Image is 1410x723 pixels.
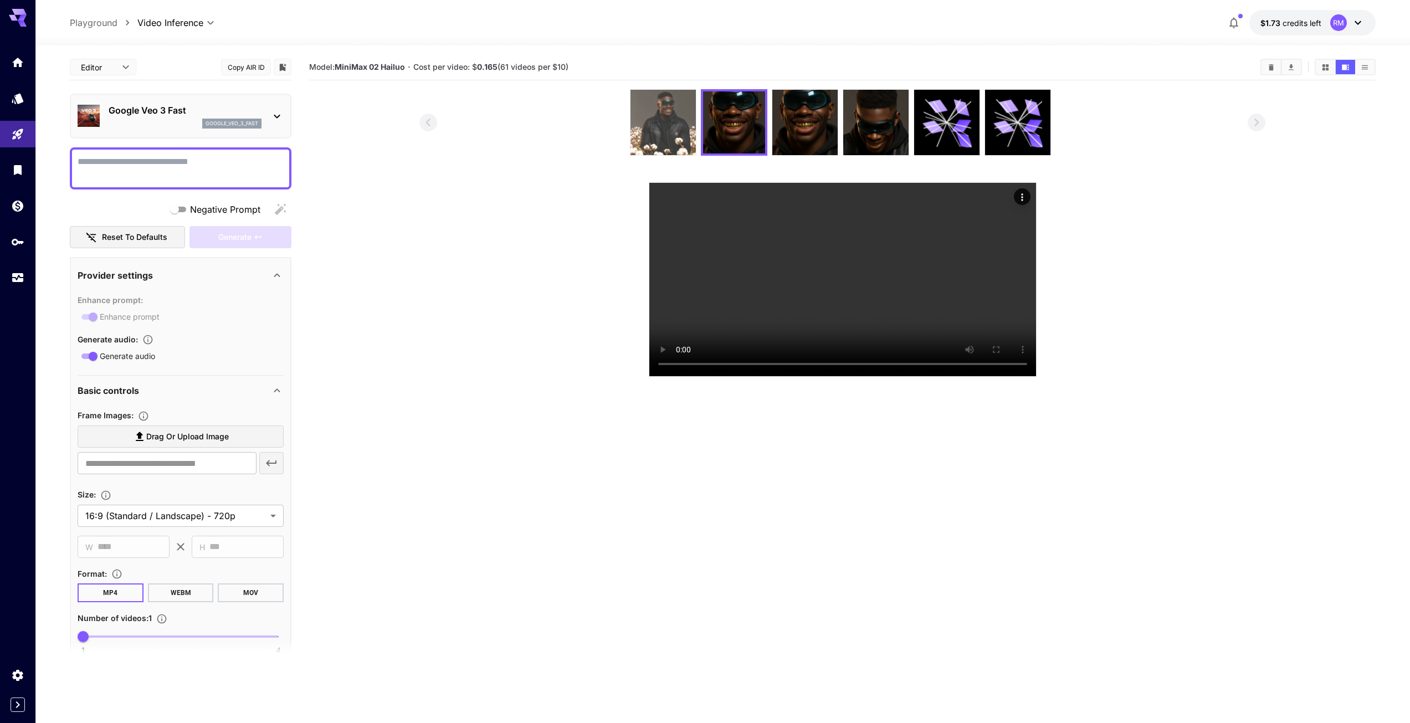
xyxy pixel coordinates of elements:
div: Clear videosDownload All [1260,59,1302,75]
button: MP4 [78,583,143,602]
button: Choose the file format for the output video. [107,568,127,580]
button: Show videos in grid view [1316,60,1335,74]
a: Playground [70,16,117,29]
div: Google Veo 3 Fastgoogle_veo_3_fast [78,99,284,133]
button: WEBM [148,583,214,602]
span: W [85,541,93,553]
button: Clear videos [1262,60,1281,74]
b: 0.165 [477,62,498,71]
span: Size : [78,490,96,499]
div: Provider settings [78,262,284,289]
div: RM [1330,14,1347,31]
button: Reset to defaults [70,226,185,249]
div: Library [11,163,24,177]
span: $1.73 [1260,18,1283,28]
div: Wallet [11,199,24,213]
p: Basic controls [78,384,139,397]
div: Home [11,55,24,69]
button: Show videos in video view [1336,60,1355,74]
button: Download All [1281,60,1301,74]
img: 9TEjTYAAAABklEQVQDAIevBRKaBnq8AAAAAElFTkSuQmCC [630,90,696,155]
span: Video Inference [137,16,203,29]
div: Usage [11,271,24,285]
nav: breadcrumb [70,16,137,29]
span: Model: [309,62,405,71]
button: Show videos in list view [1355,60,1375,74]
div: API Keys [11,235,24,249]
span: 16:9 (Standard / Landscape) - 720p [85,509,266,522]
button: Add to library [278,60,288,74]
div: Actions [1014,188,1030,205]
span: Format : [78,569,107,578]
button: Upload frame images. [134,411,153,422]
span: Frame Images : [78,411,134,420]
div: Basic controls [78,377,284,404]
span: Generate audio : [78,335,138,344]
span: Editor [81,61,115,73]
p: google_veo_3_fast [206,120,258,127]
p: Provider settings [78,269,153,282]
div: Settings [11,668,24,682]
div: Show videos in grid viewShow videos in video viewShow videos in list view [1315,59,1376,75]
span: Generate audio [100,350,155,362]
div: Playground [11,127,24,141]
img: 9wOKPjAAAABklEQVQDABK4k1coXEZcAAAAAElFTkSuQmCC [772,90,838,155]
p: Google Veo 3 Fast [109,104,262,117]
button: MOV [218,583,284,602]
button: Copy AIR ID [221,59,271,75]
span: H [199,541,205,553]
span: Negative Prompt [190,203,260,216]
img: KXdkKgAAAAZJREFUAwDWBXuzLTUNywAAAABJRU5ErkJggg== [843,90,909,155]
div: $1.73006 [1260,17,1321,29]
button: Adjust the dimensions of the generated image by specifying its width and height in pixels, or sel... [96,490,116,501]
button: Specify how many videos to generate in a single request. Each video generation will be charged se... [152,613,172,624]
button: Expand sidebar [11,698,25,712]
span: Cost per video: $ (61 videos per $10) [413,62,568,71]
label: Drag or upload image [78,425,284,448]
b: MiniMax 02 Hailuo [335,62,405,71]
img: VD8bLwAAAAZJREFUAwAEGIPbKprOJQAAAABJRU5ErkJggg== [703,91,765,153]
button: $1.73006RM [1249,10,1376,35]
span: Number of videos : 1 [78,613,152,623]
span: Drag or upload image [146,430,229,444]
div: Models [11,91,24,105]
span: credits left [1283,18,1321,28]
p: · [408,60,411,74]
